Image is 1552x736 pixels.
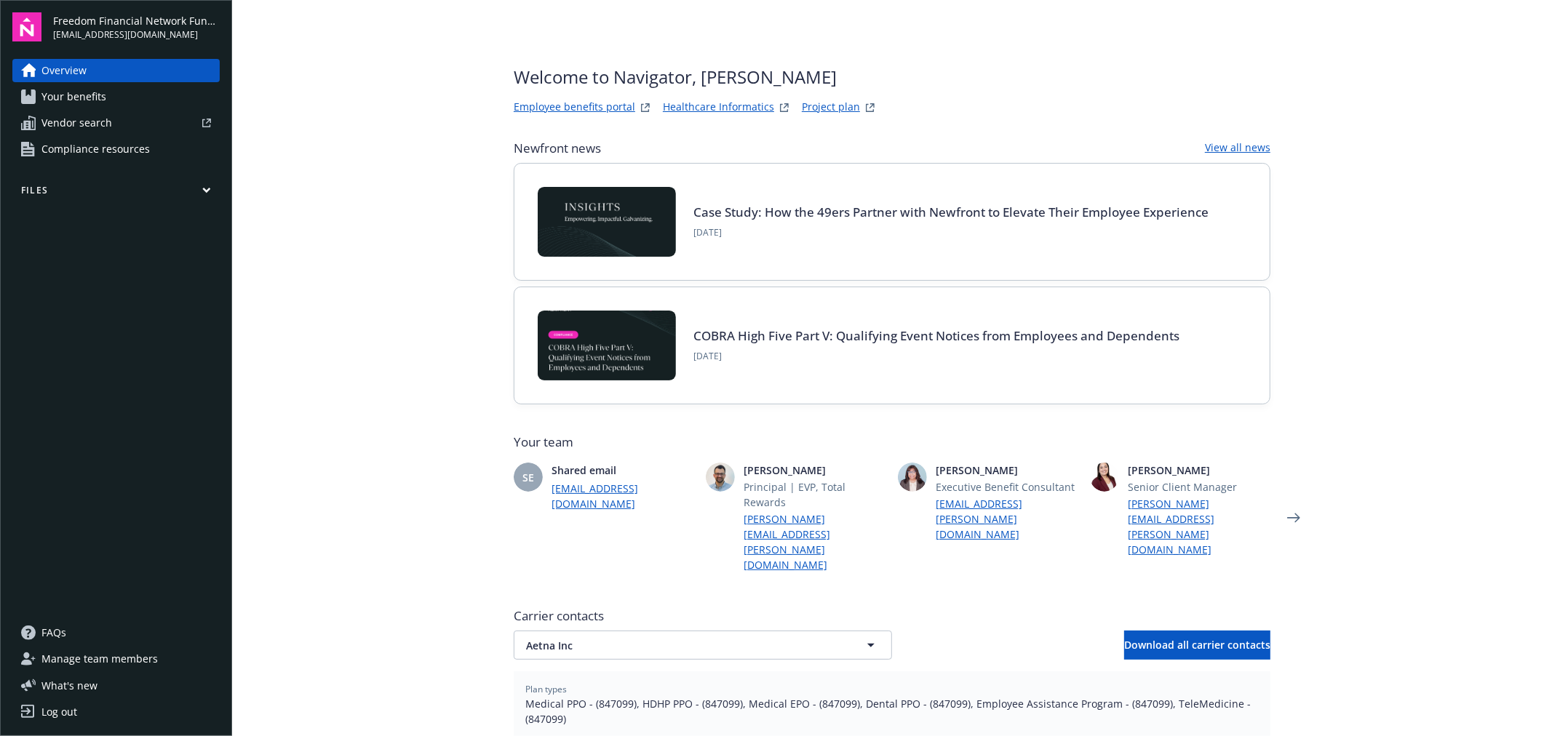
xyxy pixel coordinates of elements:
div: Log out [41,700,77,724]
span: [DATE] [693,226,1209,239]
img: photo [706,463,735,492]
span: Carrier contacts [514,607,1270,625]
a: Employee benefits portal [514,99,635,116]
span: SE [522,470,534,485]
img: navigator-logo.svg [12,12,41,41]
button: Files [12,184,220,202]
a: [EMAIL_ADDRESS][PERSON_NAME][DOMAIN_NAME] [936,496,1078,542]
a: Vendor search [12,111,220,135]
span: [PERSON_NAME] [744,463,886,478]
button: Download all carrier contacts [1124,631,1270,660]
span: Senior Client Manager [1128,479,1270,495]
span: [PERSON_NAME] [1128,463,1270,478]
a: springbukWebsite [776,99,793,116]
span: Your benefits [41,85,106,108]
span: Executive Benefit Consultant [936,479,1078,495]
a: [EMAIL_ADDRESS][DOMAIN_NAME] [552,481,694,511]
span: Principal | EVP, Total Rewards [744,479,886,510]
a: COBRA High Five Part V: Qualifying Event Notices from Employees and Dependents [693,327,1179,344]
a: projectPlanWebsite [861,99,879,116]
button: Freedom Financial Network Funding, LLC[EMAIL_ADDRESS][DOMAIN_NAME] [53,12,220,41]
span: Aetna Inc [526,638,829,653]
span: Vendor search [41,111,112,135]
span: Welcome to Navigator , [PERSON_NAME] [514,64,879,90]
a: Project plan [802,99,860,116]
a: [PERSON_NAME][EMAIL_ADDRESS][PERSON_NAME][DOMAIN_NAME] [744,511,886,572]
span: Shared email [552,463,694,478]
a: Your benefits [12,85,220,108]
a: Manage team members [12,647,220,671]
a: Healthcare Informatics [663,99,774,116]
a: FAQs [12,621,220,644]
span: Freedom Financial Network Funding, LLC [53,13,220,28]
button: What's new [12,678,121,693]
a: striveWebsite [637,99,654,116]
img: photo [898,463,927,492]
a: View all news [1205,140,1270,157]
span: Your team [514,433,1270,451]
img: photo [1090,463,1119,492]
span: Medical PPO - (847099), HDHP PPO - (847099), Medical EPO - (847099), Dental PPO - (847099), Emplo... [525,696,1259,727]
button: Aetna Inc [514,631,892,660]
span: Download all carrier contacts [1124,638,1270,652]
span: [PERSON_NAME] [936,463,1078,478]
a: Compliance resources [12,137,220,161]
img: Card Image - INSIGHTS copy.png [538,187,676,257]
span: Compliance resources [41,137,150,161]
span: FAQs [41,621,66,644]
span: Newfront news [514,140,601,157]
span: What ' s new [41,678,98,693]
span: Plan types [525,683,1259,696]
span: Manage team members [41,647,158,671]
span: [DATE] [693,350,1179,363]
span: [EMAIL_ADDRESS][DOMAIN_NAME] [53,28,220,41]
a: Case Study: How the 49ers Partner with Newfront to Elevate Their Employee Experience [693,204,1209,220]
span: Overview [41,59,87,82]
a: Overview [12,59,220,82]
img: BLOG-Card Image - Compliance - COBRA High Five Pt 5 - 09-11-25.jpg [538,311,676,380]
a: [PERSON_NAME][EMAIL_ADDRESS][PERSON_NAME][DOMAIN_NAME] [1128,496,1270,557]
a: Next [1282,506,1305,529]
